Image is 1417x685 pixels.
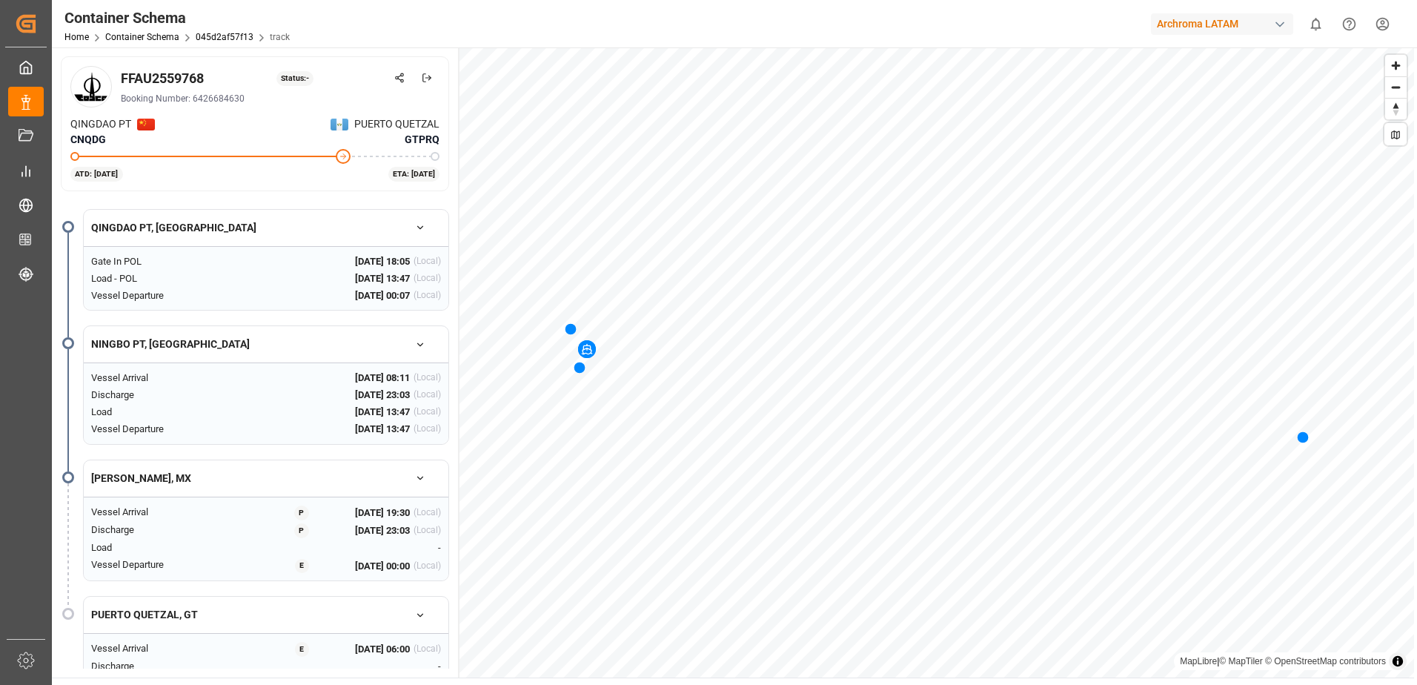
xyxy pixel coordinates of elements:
div: E [295,559,309,574]
span: [DATE] 00:07 [355,288,410,303]
span: [DATE] 23:03 [355,523,410,538]
div: Archroma LATAM [1151,13,1293,35]
div: (Local) [414,422,441,437]
span: [DATE] 06:00 [355,642,410,657]
div: Load [91,540,221,555]
div: - [325,540,441,555]
canvas: Map [459,47,1414,678]
img: Netherlands [137,119,155,130]
a: © OpenStreetMap contributors [1265,656,1386,666]
button: Reset bearing to north [1385,98,1407,119]
div: (Local) [414,523,441,538]
a: MapLibre [1180,656,1217,666]
button: show 0 new notifications [1299,7,1333,41]
div: Discharge [91,388,221,403]
div: Booking Number: 6426684630 [121,92,439,105]
div: Map marker [574,360,585,374]
span: [DATE] 18:05 [355,254,410,269]
div: | [1180,654,1386,669]
summary: Toggle attribution [1389,652,1407,670]
div: Discharge [91,659,221,674]
div: (Local) [414,642,441,657]
div: Vessel Departure [91,422,221,437]
button: QINGDAO PT, [GEOGRAPHIC_DATA] [84,215,448,241]
span: [DATE] 13:47 [355,422,410,437]
div: Map marker [578,340,596,358]
span: QINGDAO PT [70,116,131,132]
span: [DATE] 13:47 [355,271,410,286]
div: E [295,642,309,657]
button: [PERSON_NAME], MX [84,466,448,492]
div: Container Schema [64,7,290,29]
div: Vessel Departure [91,288,221,303]
span: [DATE] 23:03 [355,388,410,403]
span: GTPRQ [405,132,439,148]
button: NINGBO PT, [GEOGRAPHIC_DATA] [84,331,448,357]
div: Gate In POL [91,254,221,269]
div: Map marker [1297,429,1309,444]
button: P [279,523,325,538]
span: [DATE] 19:30 [355,506,410,520]
div: - [325,659,441,674]
span: [DATE] 13:47 [355,405,410,420]
button: Archroma LATAM [1151,10,1299,38]
div: (Local) [414,254,441,269]
div: (Local) [414,371,441,385]
div: Load - POL [91,271,221,286]
a: 045d2af57f13 [196,32,253,42]
div: Vessel Arrival [91,505,221,520]
button: P [279,505,325,520]
div: P [294,506,309,520]
button: Zoom out [1385,76,1407,98]
span: [DATE] 08:11 [355,371,410,385]
div: (Local) [414,506,441,520]
div: (Local) [414,288,441,303]
div: Load [91,405,221,420]
a: Container Schema [105,32,179,42]
div: FFAU2559768 [121,68,204,88]
button: Zoom in [1385,55,1407,76]
div: Map marker [565,321,577,336]
a: Home [64,32,89,42]
div: Vessel Arrival [91,641,221,657]
div: (Local) [414,559,441,574]
div: Discharge [91,523,221,538]
span: PUERTO QUETZAL [354,116,439,132]
button: Help Center [1333,7,1366,41]
div: Vessel Departure [91,557,221,573]
div: Status: - [276,71,314,86]
a: © MapTiler [1219,656,1262,666]
div: (Local) [414,271,441,286]
div: (Local) [414,405,441,420]
div: ATD: [DATE] [70,167,123,182]
div: ETA: [DATE] [388,167,440,182]
div: Vessel Arrival [91,371,221,385]
div: P [294,523,309,538]
img: Carrier Logo [73,68,110,105]
button: PUERTO QUETZAL, GT [84,602,448,628]
div: (Local) [414,388,441,403]
img: Netherlands [331,119,348,130]
span: [DATE] 00:00 [355,559,410,574]
span: CNQDG [70,133,106,145]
